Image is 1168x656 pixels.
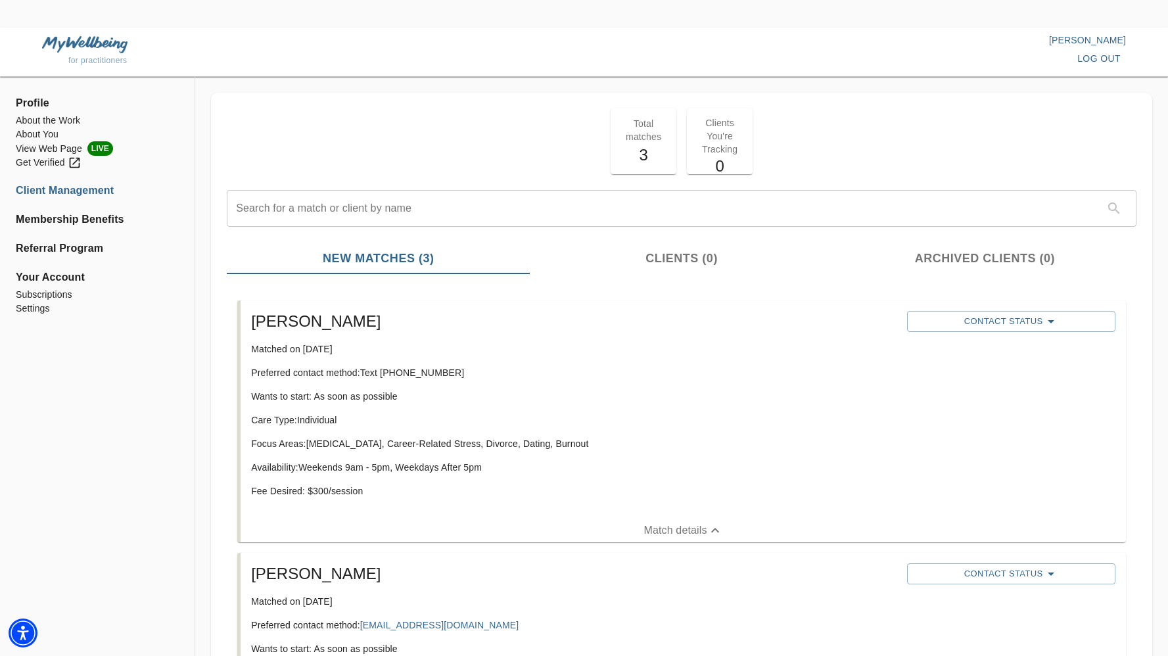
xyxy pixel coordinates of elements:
p: Wants to start: As soon as possible [251,390,897,403]
p: [PERSON_NAME] [584,34,1127,47]
span: Clients (0) [538,250,825,268]
p: Availability: Weekends 9am - 5pm, Weekdays After 5pm [251,461,897,474]
span: for practitioners [68,56,128,65]
a: Settings [16,302,179,316]
span: Contact Status [914,566,1109,582]
a: Client Management [16,183,179,199]
span: Contact Status [914,314,1109,329]
p: Wants to start: As soon as possible [251,642,897,655]
p: Preferred contact method: [251,619,897,632]
a: About You [16,128,179,141]
a: Referral Program [16,241,179,256]
a: Membership Benefits [16,212,179,227]
span: LIVE [87,141,113,156]
p: Fee Desired: $ 300 /session [251,484,897,498]
button: Match details [241,519,1126,542]
a: View Web PageLIVE [16,141,179,156]
p: Total matches [619,117,668,143]
p: Care Type: Individual [251,413,897,427]
p: Matched on [DATE] [251,595,897,608]
a: About the Work [16,114,179,128]
div: Get Verified [16,156,82,170]
a: Subscriptions [16,288,179,302]
img: MyWellbeing [42,36,128,53]
button: Contact Status [907,311,1115,332]
p: Match details [643,523,707,538]
button: Contact Status [907,563,1115,584]
p: Matched on [DATE] [251,342,897,356]
a: [EMAIL_ADDRESS][DOMAIN_NAME] [360,620,519,630]
p: Clients You're Tracking [695,116,745,156]
h5: 0 [695,156,745,177]
p: Preferred contact method: Text [PHONE_NUMBER] [251,366,897,379]
span: New Matches (3) [235,250,522,268]
span: Archived Clients (0) [841,250,1129,268]
button: log out [1072,47,1126,71]
p: Focus Areas: [MEDICAL_DATA], Career-Related Stress, Divorce, Dating, Burnout [251,437,897,450]
h5: [PERSON_NAME] [251,563,897,584]
div: Accessibility Menu [9,619,37,647]
h5: 3 [619,145,668,166]
li: View Web Page [16,141,179,156]
span: Your Account [16,269,179,285]
h5: [PERSON_NAME] [251,311,897,332]
span: log out [1077,51,1121,67]
span: Profile [16,95,179,111]
a: Get Verified [16,156,179,170]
